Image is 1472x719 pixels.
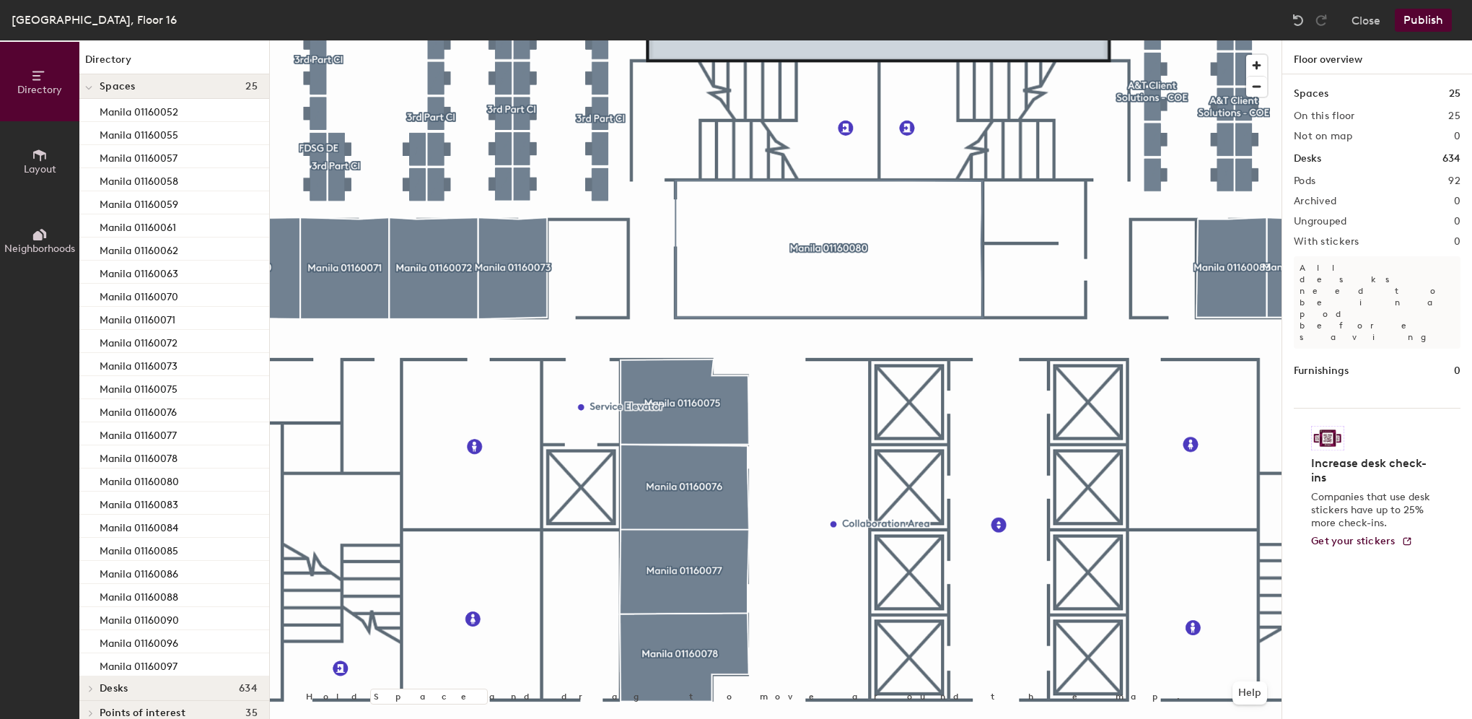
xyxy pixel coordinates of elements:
h1: Furnishings [1294,363,1349,379]
div: [GEOGRAPHIC_DATA], Floor 16 [12,11,177,29]
h1: Spaces [1294,86,1328,102]
h4: Increase desk check-ins [1311,456,1434,485]
h2: With stickers [1294,236,1359,248]
h2: 0 [1454,236,1460,248]
p: Manila 01160085 [100,541,178,557]
img: Redo [1314,13,1328,27]
span: Directory [17,84,62,96]
span: Desks [100,683,128,694]
p: Manila 01160063 [100,263,178,280]
p: Manila 01160070 [100,287,178,303]
span: Layout [24,163,56,175]
p: Companies that use desk stickers have up to 25% more check-ins. [1311,491,1434,530]
p: Manila 01160075 [100,379,178,396]
p: Manila 01160086 [100,564,178,580]
h2: 0 [1454,131,1460,142]
h2: 0 [1454,196,1460,207]
p: Manila 01160090 [100,610,179,627]
p: Manila 01160073 [100,356,178,372]
span: Spaces [100,81,136,92]
button: Help [1232,681,1267,705]
p: Manila 01160078 [100,448,178,465]
p: Manila 01160088 [100,587,178,603]
h1: 634 [1442,151,1460,167]
p: Manila 01160062 [100,240,178,257]
h2: Archived [1294,196,1336,207]
span: 35 [245,707,258,719]
h2: 92 [1448,175,1460,187]
p: Manila 01160083 [100,494,178,511]
h2: 25 [1448,110,1460,122]
img: Undo [1291,13,1305,27]
p: Manila 01160096 [100,633,178,650]
a: Get your stickers [1311,536,1413,548]
h1: Desks [1294,151,1321,167]
h2: Not on map [1294,131,1352,142]
p: Manila 01160058 [100,171,178,188]
h2: 0 [1454,216,1460,227]
p: Manila 01160061 [100,217,176,234]
p: Manila 01160077 [100,425,177,442]
img: Sticker logo [1311,426,1344,450]
h2: On this floor [1294,110,1355,122]
p: Manila 01160097 [100,656,178,673]
h2: Pods [1294,175,1315,187]
button: Close [1351,9,1380,32]
h1: 0 [1454,363,1460,379]
p: Manila 01160057 [100,148,178,165]
button: Publish [1395,9,1452,32]
span: 634 [239,683,258,694]
h1: Directory [79,52,269,74]
p: Manila 01160059 [100,194,178,211]
p: Manila 01160080 [100,471,179,488]
span: Neighborhoods [4,243,75,255]
p: All desks need to be in a pod before saving [1294,256,1460,349]
p: Manila 01160076 [100,402,177,419]
span: Get your stickers [1311,535,1396,547]
p: Manila 01160071 [100,310,175,326]
span: 25 [245,81,258,92]
h1: Floor overview [1282,40,1472,74]
h1: 25 [1449,86,1460,102]
p: Manila 01160084 [100,518,178,534]
span: Points of interest [100,707,185,719]
p: Manila 01160055 [100,125,178,141]
p: Manila 01160072 [100,333,178,349]
h2: Ungrouped [1294,216,1347,227]
p: Manila 01160052 [100,102,178,118]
